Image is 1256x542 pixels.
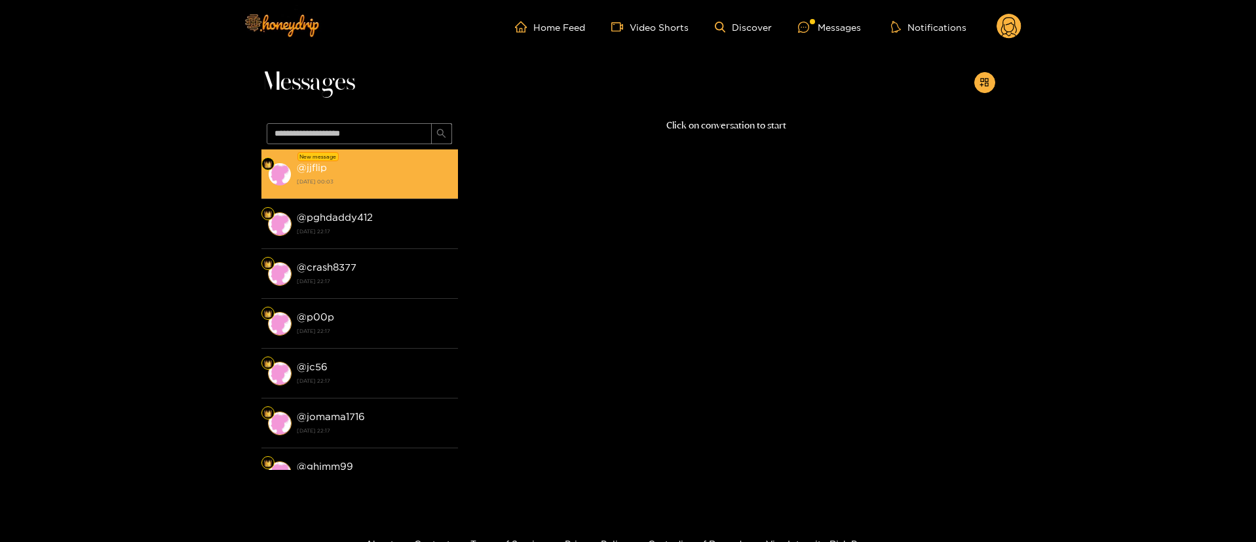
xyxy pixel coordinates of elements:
[261,67,355,98] span: Messages
[268,312,292,336] img: conversation
[297,325,451,337] strong: [DATE] 22:17
[980,77,989,88] span: appstore-add
[297,425,451,436] strong: [DATE] 22:17
[297,176,451,187] strong: [DATE] 00:03
[264,360,272,368] img: Fan Level
[264,210,272,218] img: Fan Level
[436,128,446,140] span: search
[715,22,772,33] a: Discover
[297,311,334,322] strong: @ p00p
[297,212,373,223] strong: @ pghdaddy412
[297,361,328,372] strong: @ jc56
[431,123,452,144] button: search
[297,162,327,173] strong: @ jjflip
[268,362,292,385] img: conversation
[297,411,365,422] strong: @ jomama1716
[515,21,533,33] span: home
[268,262,292,286] img: conversation
[887,20,970,33] button: Notifications
[458,118,995,133] p: Click on conversation to start
[297,152,339,161] div: New message
[268,461,292,485] img: conversation
[268,163,292,186] img: conversation
[798,20,861,35] div: Messages
[264,161,272,168] img: Fan Level
[268,212,292,236] img: conversation
[297,375,451,387] strong: [DATE] 22:17
[515,21,585,33] a: Home Feed
[611,21,689,33] a: Video Shorts
[264,410,272,417] img: Fan Level
[297,461,353,472] strong: @ ghimm99
[297,261,356,273] strong: @ crash8377
[264,310,272,318] img: Fan Level
[264,459,272,467] img: Fan Level
[297,275,451,287] strong: [DATE] 22:17
[297,225,451,237] strong: [DATE] 22:17
[268,412,292,435] img: conversation
[611,21,630,33] span: video-camera
[264,260,272,268] img: Fan Level
[974,72,995,93] button: appstore-add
